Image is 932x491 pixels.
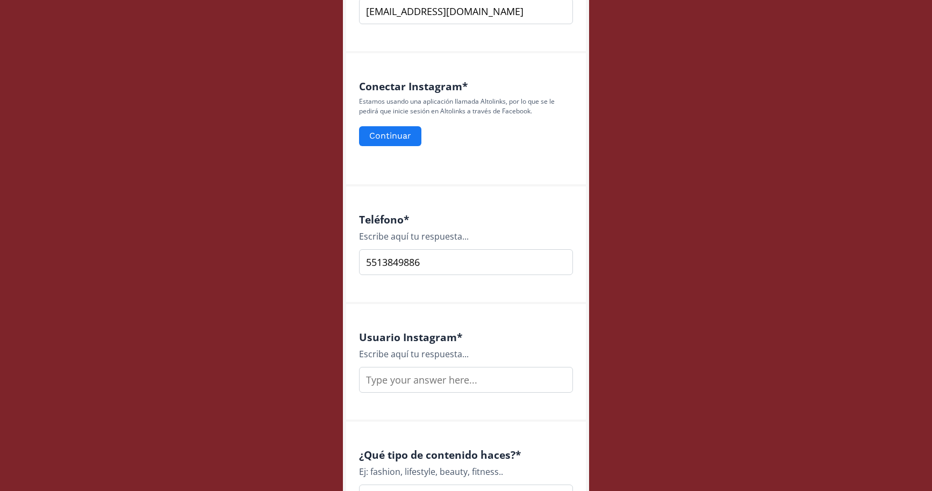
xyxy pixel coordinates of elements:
div: Ej: fashion, lifestyle, beauty, fitness.. [359,465,573,478]
button: Continuar [359,126,421,146]
h4: Teléfono * [359,213,573,226]
div: Escribe aquí tu respuesta... [359,348,573,360]
h4: Conectar Instagram * [359,80,573,92]
h4: Usuario Instagram * [359,331,573,343]
p: Estamos usando una aplicación llamada Altolinks, por lo que se le pedirá que inicie sesión en Alt... [359,97,573,116]
div: Escribe aquí tu respuesta... [359,230,573,243]
h4: ¿Qué tipo de contenido haces? * [359,449,573,461]
input: Type your answer here... [359,249,573,275]
input: Type your answer here... [359,367,573,393]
